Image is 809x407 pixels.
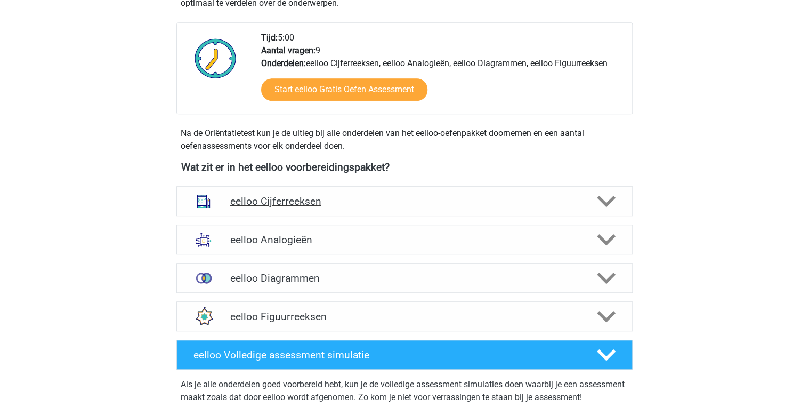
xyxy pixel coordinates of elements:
h4: eelloo Diagrammen [230,272,579,284]
h4: eelloo Volledige assessment simulatie [193,349,579,361]
b: Aantal vragen: [261,45,315,55]
a: cijferreeksen eelloo Cijferreeksen [172,186,637,216]
a: Start eelloo Gratis Oefen Assessment [261,78,427,101]
img: Klok [189,31,242,85]
img: venn diagrammen [190,264,217,292]
h4: Wat zit er in het eelloo voorbereidingspakket? [181,161,628,173]
h4: eelloo Analogieën [230,234,579,246]
img: figuurreeksen [190,302,217,330]
a: analogieen eelloo Analogieën [172,225,637,254]
div: Na de Oriëntatietest kun je de uitleg bij alle onderdelen van het eelloo-oefenpakket doornemen en... [176,127,633,153]
b: Tijd: [261,33,278,43]
a: figuurreeksen eelloo Figuurreeksen [172,301,637,331]
h4: eelloo Cijferreeksen [230,195,579,208]
a: venn diagrammen eelloo Diagrammen [172,263,637,293]
div: 5:00 9 eelloo Cijferreeksen, eelloo Analogieën, eelloo Diagrammen, eelloo Figuurreeksen [253,31,632,114]
h4: eelloo Figuurreeksen [230,310,579,323]
b: Onderdelen: [261,58,306,68]
a: eelloo Volledige assessment simulatie [172,340,637,370]
img: cijferreeksen [190,187,217,215]
img: analogieen [190,226,217,253]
